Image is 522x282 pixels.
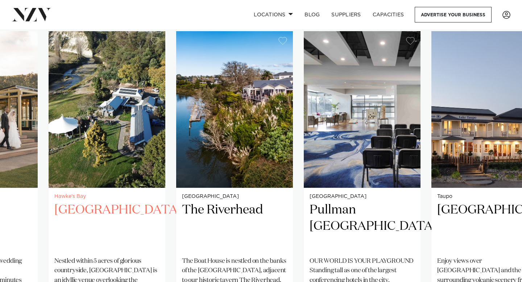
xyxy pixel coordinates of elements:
[326,7,366,22] a: SUPPLIERS
[248,7,299,22] a: Locations
[182,194,287,199] small: [GEOGRAPHIC_DATA]
[182,202,287,251] h2: The Riverhead
[54,202,159,251] h2: [GEOGRAPHIC_DATA]
[12,8,51,21] img: nzv-logo.png
[54,194,159,199] small: Hawke's Bay
[310,202,415,251] h2: Pullman [GEOGRAPHIC_DATA]
[415,7,492,22] a: Advertise your business
[299,7,326,22] a: BLOG
[367,7,410,22] a: Capacities
[310,194,415,199] small: [GEOGRAPHIC_DATA]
